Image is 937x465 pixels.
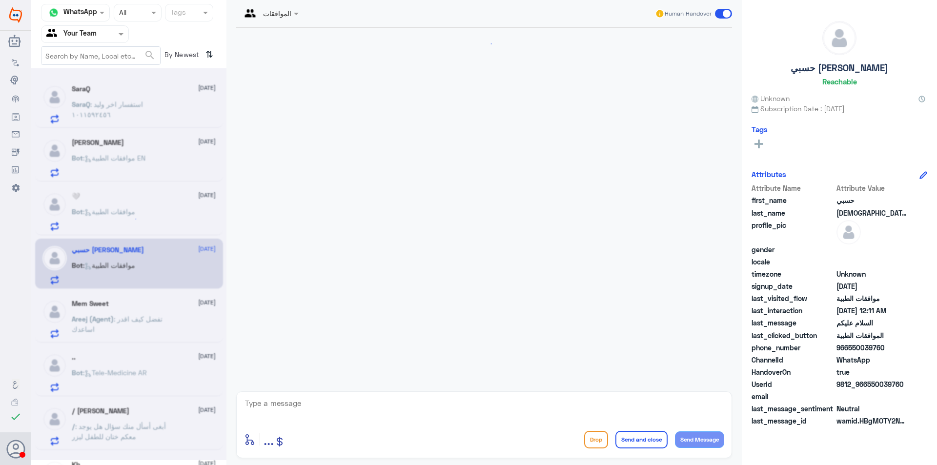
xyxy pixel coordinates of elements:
[239,35,730,52] div: loading...
[6,440,25,458] button: Avatar
[46,5,61,20] img: whatsapp.png
[752,343,835,353] span: phone_number
[752,305,835,316] span: last_interaction
[752,379,835,389] span: UserId
[205,46,213,62] i: ⇅
[836,404,907,414] span: 0
[752,355,835,365] span: ChannelId
[752,195,835,205] span: first_name
[836,367,907,377] span: true
[836,391,907,402] span: null
[822,77,857,86] h6: Reachable
[823,21,856,55] img: defaultAdmin.png
[264,430,274,448] span: ...
[836,257,907,267] span: null
[144,49,156,61] span: search
[791,62,888,74] h5: حسبي [PERSON_NAME]
[752,125,768,134] h6: Tags
[836,305,907,316] span: 2025-09-05T21:11:35.775Z
[836,220,861,244] img: defaultAdmin.png
[836,208,907,218] span: الله ونعم الوكيل
[752,93,790,103] span: Unknown
[836,293,907,303] span: موافقات الطبية
[752,391,835,402] span: email
[752,404,835,414] span: last_message_sentiment
[752,367,835,377] span: HandoverOn
[161,46,202,66] span: By Newest
[836,416,907,426] span: wamid.HBgMOTY2NTUwMDM5NzYwFQIAEhgUM0E5RjczMUQzNEU3RDIzOUM2QUYA
[752,330,835,341] span: last_clicked_button
[121,210,138,227] div: loading...
[836,343,907,353] span: 966550039760
[752,269,835,279] span: timezone
[584,431,608,448] button: Drop
[836,183,907,193] span: Attribute Value
[752,416,835,426] span: last_message_id
[752,103,927,114] span: Subscription Date : [DATE]
[752,318,835,328] span: last_message
[752,170,786,179] h6: Attributes
[836,269,907,279] span: Unknown
[41,47,160,64] input: Search by Name, Local etc…
[752,281,835,291] span: signup_date
[836,330,907,341] span: الموافقات الطبية
[144,47,156,63] button: search
[10,411,21,423] i: check
[9,7,22,23] img: Widebot Logo
[836,355,907,365] span: 2
[752,208,835,218] span: last_name
[169,7,186,20] div: Tags
[46,27,61,41] img: yourTeam.svg
[752,183,835,193] span: Attribute Name
[752,293,835,303] span: last_visited_flow
[675,431,724,448] button: Send Message
[836,318,907,328] span: السلام عليكم
[752,220,835,243] span: profile_pic
[615,431,668,448] button: Send and close
[836,244,907,255] span: null
[836,281,907,291] span: 2025-09-05T21:07:46.308Z
[836,195,907,205] span: حسبي
[752,257,835,267] span: locale
[264,428,274,450] button: ...
[752,244,835,255] span: gender
[665,9,712,18] span: Human Handover
[836,379,907,389] span: 9812_966550039760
